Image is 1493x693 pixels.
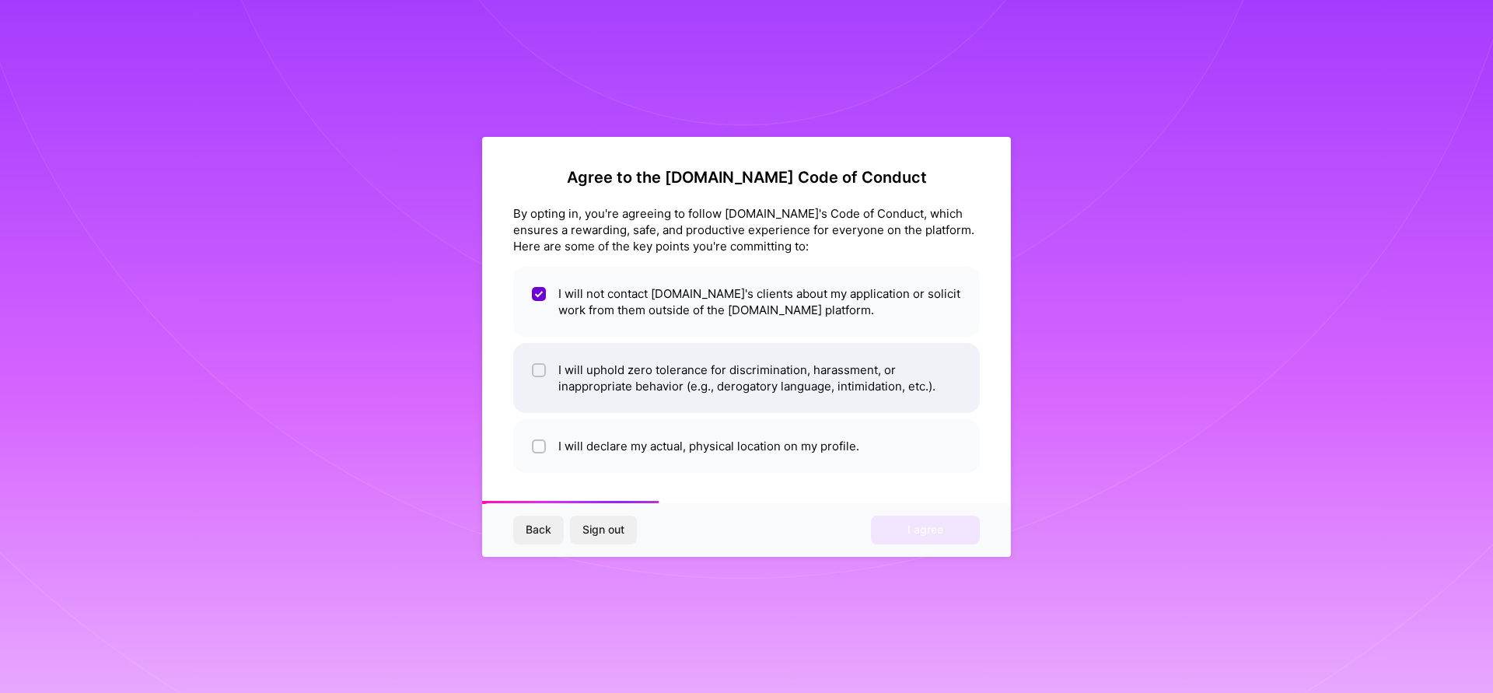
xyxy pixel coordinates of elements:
[513,516,564,544] button: Back
[570,516,637,544] button: Sign out
[513,267,980,337] li: I will not contact [DOMAIN_NAME]'s clients about my application or solicit work from them outside...
[526,522,551,537] span: Back
[513,168,980,187] h2: Agree to the [DOMAIN_NAME] Code of Conduct
[513,343,980,413] li: I will uphold zero tolerance for discrimination, harassment, or inappropriate behavior (e.g., der...
[513,205,980,254] div: By opting in, you're agreeing to follow [DOMAIN_NAME]'s Code of Conduct, which ensures a rewardin...
[582,522,624,537] span: Sign out
[513,419,980,473] li: I will declare my actual, physical location on my profile.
